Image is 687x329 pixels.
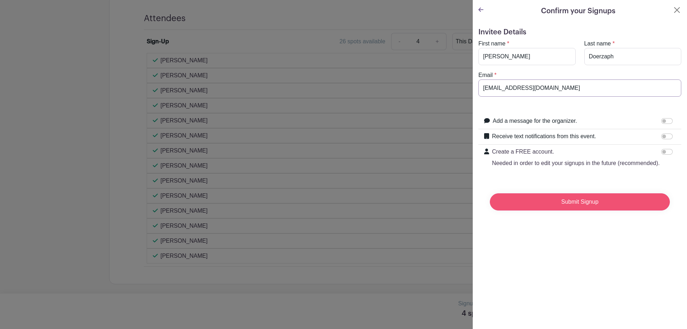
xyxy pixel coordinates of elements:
[492,132,596,141] label: Receive text notifications from this event.
[490,193,670,211] input: Submit Signup
[493,117,577,125] label: Add a message for the organizer.
[673,6,681,14] button: Close
[492,159,660,168] p: Needed in order to edit your signups in the future (recommended).
[478,71,493,79] label: Email
[478,28,681,37] h5: Invitee Details
[492,147,660,156] p: Create a FREE account.
[541,6,615,16] h5: Confirm your Signups
[478,39,506,48] label: First name
[584,39,611,48] label: Last name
